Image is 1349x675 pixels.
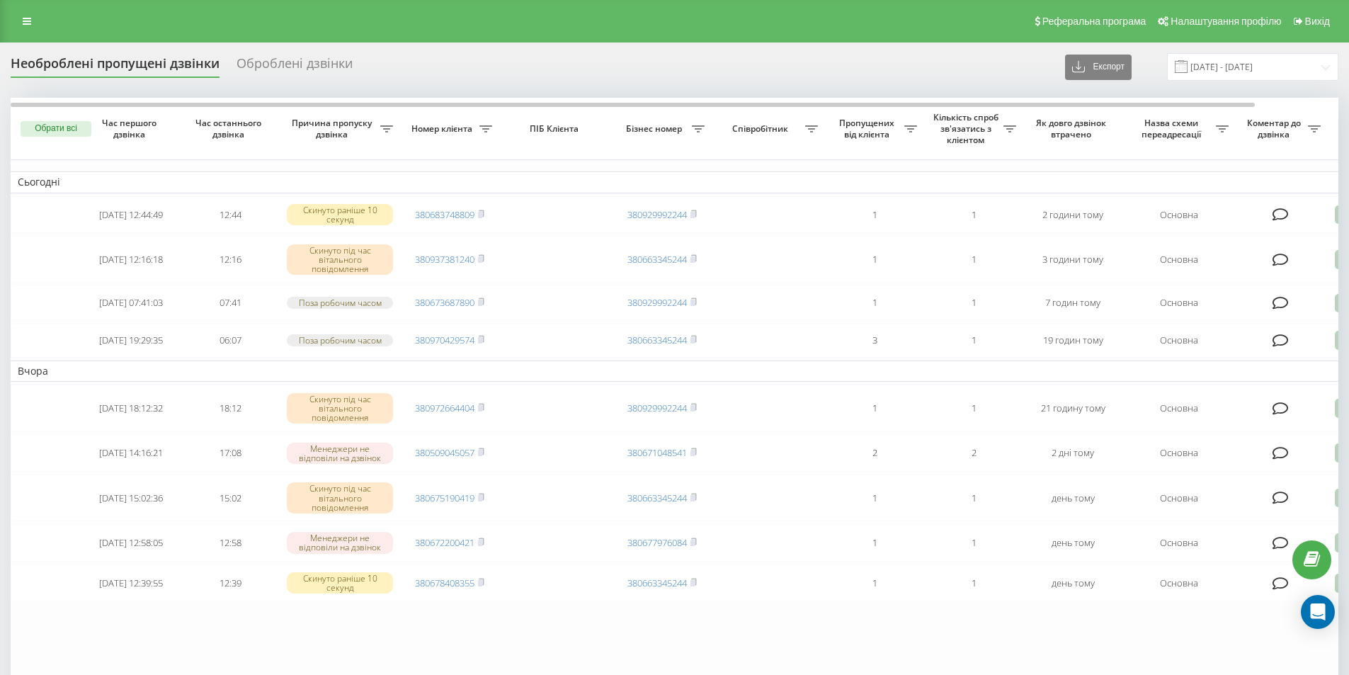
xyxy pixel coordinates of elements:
[415,446,474,459] a: 380509045057
[627,536,687,549] a: 380677976084
[415,577,474,589] a: 380678408355
[1122,385,1236,431] td: Основна
[924,285,1023,320] td: 1
[924,565,1023,602] td: 1
[825,385,924,431] td: 1
[924,475,1023,521] td: 1
[407,123,479,135] span: Номер клієнта
[287,118,380,140] span: Причина пропуску дзвінка
[1023,236,1122,283] td: 3 години тому
[1065,55,1132,80] button: Експорт
[181,475,280,521] td: 15:02
[1122,285,1236,320] td: Основна
[192,118,268,140] span: Час останнього дзвінка
[287,204,393,225] div: Скинуто раніше 10 секунд
[415,208,474,221] a: 380683748809
[1023,524,1122,562] td: день тому
[1122,236,1236,283] td: Основна
[1122,434,1236,472] td: Основна
[415,296,474,309] a: 380673687890
[627,208,687,221] a: 380929992244
[627,446,687,459] a: 380671048541
[81,385,181,431] td: [DATE] 18:12:32
[181,323,280,358] td: 06:07
[1023,565,1122,602] td: день тому
[924,385,1023,431] td: 1
[1023,285,1122,320] td: 7 годин тому
[237,56,353,78] div: Оброблені дзвінки
[924,524,1023,562] td: 1
[825,236,924,283] td: 1
[287,532,393,553] div: Менеджери не відповіли на дзвінок
[1305,16,1330,27] span: Вихід
[81,524,181,562] td: [DATE] 12:58:05
[181,524,280,562] td: 12:58
[1171,16,1281,27] span: Налаштування профілю
[825,434,924,472] td: 2
[825,196,924,234] td: 1
[627,492,687,504] a: 380663345244
[81,196,181,234] td: [DATE] 12:44:49
[81,236,181,283] td: [DATE] 12:16:18
[825,475,924,521] td: 1
[627,402,687,414] a: 380929992244
[287,443,393,464] div: Менеджери не відповіли на дзвінок
[825,285,924,320] td: 1
[287,572,393,594] div: Скинуто раніше 10 секунд
[415,492,474,504] a: 380675190419
[1023,196,1122,234] td: 2 години тому
[181,385,280,431] td: 18:12
[924,434,1023,472] td: 2
[924,196,1023,234] td: 1
[1301,595,1335,629] div: Open Intercom Messenger
[415,334,474,346] a: 380970429574
[287,393,393,424] div: Скинуто під час вітального повідомлення
[1129,118,1216,140] span: Назва схеми переадресації
[719,123,805,135] span: Співробітник
[931,112,1003,145] span: Кількість спроб зв'язатись з клієнтом
[511,123,600,135] span: ПІБ Клієнта
[627,296,687,309] a: 380929992244
[832,118,904,140] span: Пропущених від клієнта
[93,118,169,140] span: Час першого дзвінка
[11,56,220,78] div: Необроблені пропущені дзвінки
[620,123,692,135] span: Бізнес номер
[627,253,687,266] a: 380663345244
[1023,434,1122,472] td: 2 дні тому
[81,434,181,472] td: [DATE] 14:16:21
[287,297,393,309] div: Поза робочим часом
[1243,118,1308,140] span: Коментар до дзвінка
[287,482,393,514] div: Скинуто під час вітального повідомлення
[1042,16,1146,27] span: Реферальна програма
[81,323,181,358] td: [DATE] 19:29:35
[181,285,280,320] td: 07:41
[825,323,924,358] td: 3
[415,253,474,266] a: 380937381240
[415,402,474,414] a: 380972664404
[21,121,91,137] button: Обрати всі
[924,323,1023,358] td: 1
[924,236,1023,283] td: 1
[287,334,393,346] div: Поза робочим часом
[181,565,280,602] td: 12:39
[1122,524,1236,562] td: Основна
[825,524,924,562] td: 1
[627,577,687,589] a: 380663345244
[1122,323,1236,358] td: Основна
[181,196,280,234] td: 12:44
[1023,475,1122,521] td: день тому
[1035,118,1111,140] span: Як довго дзвінок втрачено
[181,236,280,283] td: 12:16
[1122,475,1236,521] td: Основна
[1023,385,1122,431] td: 21 годину тому
[415,536,474,549] a: 380672200421
[181,434,280,472] td: 17:08
[1122,196,1236,234] td: Основна
[81,475,181,521] td: [DATE] 15:02:36
[81,565,181,602] td: [DATE] 12:39:55
[1023,323,1122,358] td: 19 годин тому
[1122,565,1236,602] td: Основна
[287,244,393,276] div: Скинуто під час вітального повідомлення
[81,285,181,320] td: [DATE] 07:41:03
[825,565,924,602] td: 1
